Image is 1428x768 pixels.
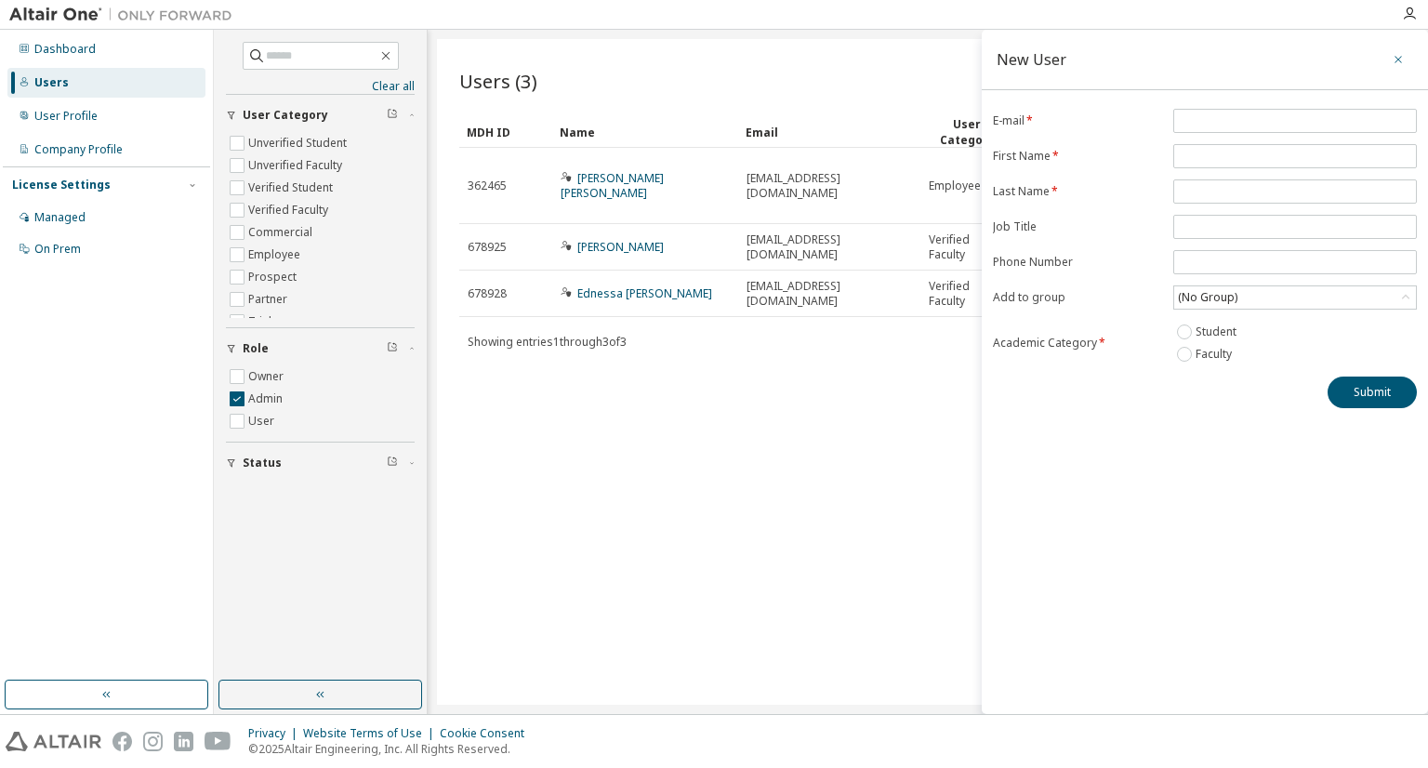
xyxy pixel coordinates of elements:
[468,334,627,350] span: Showing entries 1 through 3 of 3
[174,732,193,751] img: linkedin.svg
[34,210,86,225] div: Managed
[440,726,535,741] div: Cookie Consent
[34,42,96,57] div: Dashboard
[243,456,282,470] span: Status
[248,221,316,244] label: Commercial
[34,142,123,157] div: Company Profile
[993,113,1162,128] label: E-mail
[746,117,913,147] div: Email
[387,108,398,123] span: Clear filter
[226,328,415,369] button: Role
[747,171,912,201] span: [EMAIL_ADDRESS][DOMAIN_NAME]
[468,179,507,193] span: 362465
[577,239,664,255] a: [PERSON_NAME]
[34,242,81,257] div: On Prem
[226,443,415,483] button: Status
[9,6,242,24] img: Altair One
[561,170,664,201] a: [PERSON_NAME] [PERSON_NAME]
[468,286,507,301] span: 678928
[248,741,535,757] p: © 2025 Altair Engineering, Inc. All Rights Reserved.
[993,184,1162,199] label: Last Name
[928,116,1006,148] div: User Category
[1175,287,1240,308] div: (No Group)
[143,732,163,751] img: instagram.svg
[34,109,98,124] div: User Profile
[243,108,328,123] span: User Category
[929,279,1005,309] span: Verified Faculty
[468,240,507,255] span: 678925
[205,732,231,751] img: youtube.svg
[112,732,132,751] img: facebook.svg
[747,279,912,309] span: [EMAIL_ADDRESS][DOMAIN_NAME]
[248,199,332,221] label: Verified Faculty
[303,726,440,741] div: Website Terms of Use
[248,177,337,199] label: Verified Student
[929,179,981,193] span: Employee
[248,311,275,333] label: Trial
[248,410,278,432] label: User
[248,288,291,311] label: Partner
[248,244,304,266] label: Employee
[226,79,415,94] a: Clear all
[747,232,912,262] span: [EMAIL_ADDRESS][DOMAIN_NAME]
[459,68,537,94] span: Users (3)
[560,117,731,147] div: Name
[993,149,1162,164] label: First Name
[387,456,398,470] span: Clear filter
[993,336,1162,351] label: Academic Category
[467,117,545,147] div: MDH ID
[997,52,1066,67] div: New User
[1328,377,1417,408] button: Submit
[248,266,300,288] label: Prospect
[577,285,712,301] a: Ednessa [PERSON_NAME]
[248,365,287,388] label: Owner
[248,388,286,410] label: Admin
[993,255,1162,270] label: Phone Number
[12,178,111,192] div: License Settings
[387,341,398,356] span: Clear filter
[929,232,1005,262] span: Verified Faculty
[248,154,346,177] label: Unverified Faculty
[34,75,69,90] div: Users
[248,726,303,741] div: Privacy
[248,132,350,154] label: Unverified Student
[1174,286,1416,309] div: (No Group)
[993,219,1162,234] label: Job Title
[226,95,415,136] button: User Category
[243,341,269,356] span: Role
[6,732,101,751] img: altair_logo.svg
[1196,343,1236,365] label: Faculty
[1196,321,1240,343] label: Student
[993,290,1162,305] label: Add to group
